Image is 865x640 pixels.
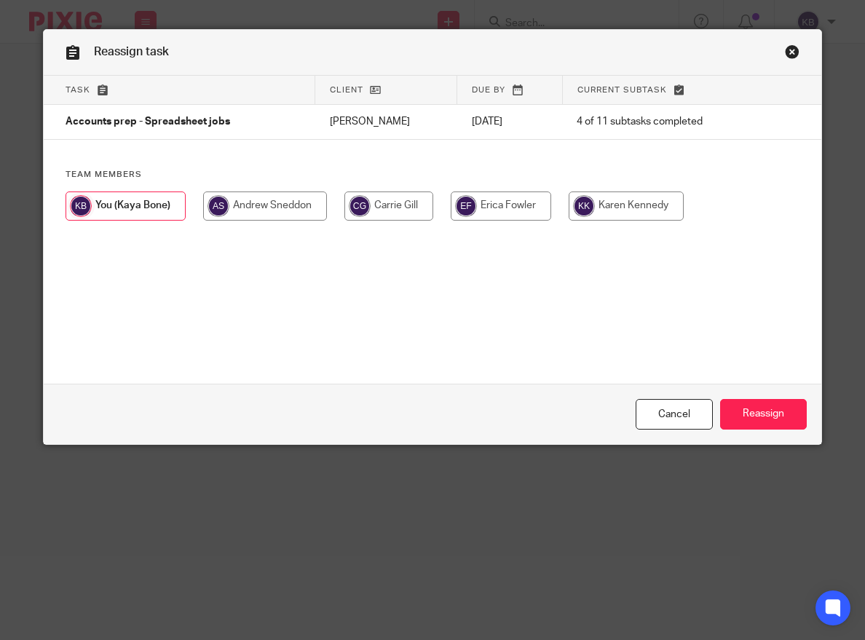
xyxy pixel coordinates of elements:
span: Accounts prep - Spreadsheet jobs [66,117,230,127]
p: [PERSON_NAME] [330,114,443,129]
span: Reassign task [94,46,169,58]
span: Client [330,86,363,94]
h4: Team members [66,169,799,181]
span: Task [66,86,90,94]
p: [DATE] [472,114,548,129]
a: Close this dialog window [636,399,713,430]
span: Current subtask [577,86,667,94]
td: 4 of 11 subtasks completed [562,105,764,140]
input: Reassign [720,399,807,430]
a: Close this dialog window [785,44,799,64]
span: Due by [472,86,505,94]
